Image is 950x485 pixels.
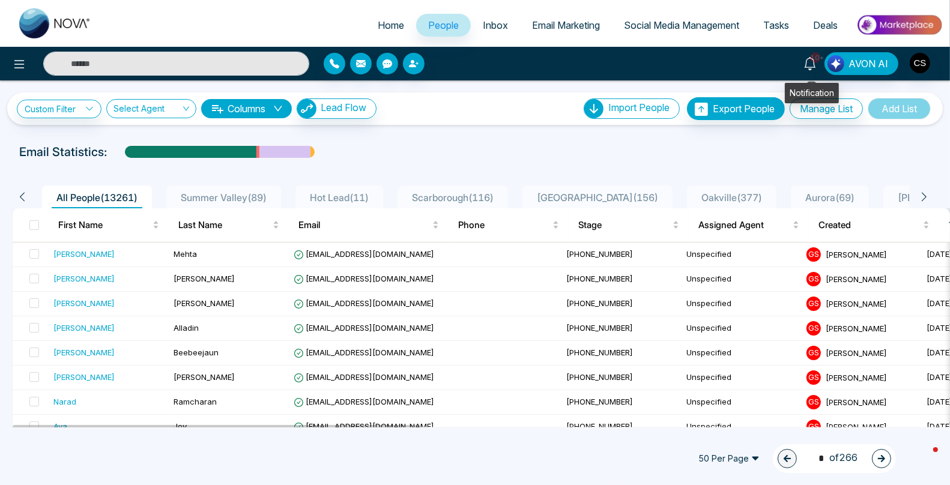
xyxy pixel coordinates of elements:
[294,249,434,259] span: [EMAIL_ADDRESS][DOMAIN_NAME]
[856,11,943,38] img: Market-place.gif
[416,14,471,37] a: People
[682,316,802,341] td: Unspecified
[566,421,633,431] span: [PHONE_NUMBER]
[294,397,434,406] span: [EMAIL_ADDRESS][DOMAIN_NAME]
[174,397,217,406] span: Ramcharan
[174,249,197,259] span: Mehta
[532,191,663,203] span: [GEOGRAPHIC_DATA] ( 156 )
[806,297,821,311] span: G S
[806,420,821,434] span: G S
[682,415,802,439] td: Unspecified
[826,249,887,259] span: [PERSON_NAME]
[566,249,633,259] span: [PHONE_NUMBER]
[174,323,199,333] span: Alladin
[682,292,802,316] td: Unspecified
[806,346,821,360] span: G S
[458,218,550,232] span: Phone
[826,323,887,333] span: [PERSON_NAME]
[800,191,859,203] span: Aurora ( 69 )
[806,321,821,336] span: G S
[566,274,633,283] span: [PHONE_NUMBER]
[826,348,887,357] span: [PERSON_NAME]
[811,450,858,466] span: of 266
[471,14,520,37] a: Inbox
[297,98,377,119] button: Lead Flow
[174,421,187,431] span: Joy
[294,421,434,431] span: [EMAIL_ADDRESS][DOMAIN_NAME]
[176,191,271,203] span: Summer Valley ( 89 )
[53,248,115,260] div: [PERSON_NAME]
[751,14,801,37] a: Tasks
[697,191,767,203] span: Oakville ( 377 )
[169,208,289,242] th: Last Name
[818,218,921,232] span: Created
[53,346,115,358] div: [PERSON_NAME]
[687,97,785,120] button: Export People
[174,298,235,308] span: [PERSON_NAME]
[532,19,600,31] span: Email Marketing
[298,218,430,232] span: Email
[806,370,821,385] span: G S
[428,19,459,31] span: People
[806,272,821,286] span: G S
[785,83,839,103] div: Notification
[294,323,434,333] span: [EMAIL_ADDRESS][DOMAIN_NAME]
[810,52,821,63] span: 10+
[58,218,150,232] span: First Name
[449,208,569,242] th: Phone
[366,14,416,37] a: Home
[289,208,449,242] th: Email
[909,444,938,473] iframe: Intercom live chat
[17,100,101,118] a: Custom Filter
[378,19,404,31] span: Home
[806,395,821,409] span: G S
[174,274,235,283] span: [PERSON_NAME]
[566,397,633,406] span: [PHONE_NUMBER]
[566,323,633,333] span: [PHONE_NUMBER]
[763,19,789,31] span: Tasks
[19,8,91,38] img: Nova CRM Logo
[713,103,775,115] span: Export People
[52,191,142,203] span: All People ( 13261 )
[292,98,377,119] a: Lead FlowLead Flow
[49,208,169,242] th: First Name
[801,14,850,37] a: Deals
[294,298,434,308] span: [EMAIL_ADDRESS][DOMAIN_NAME]
[824,52,898,75] button: AVON AI
[608,101,670,113] span: Import People
[407,191,498,203] span: Scarborough ( 116 )
[826,397,887,406] span: [PERSON_NAME]
[566,372,633,382] span: [PHONE_NUMBER]
[849,56,888,71] span: AVON AI
[294,348,434,357] span: [EMAIL_ADDRESS][DOMAIN_NAME]
[19,143,107,161] p: Email Statistics:
[174,372,235,382] span: [PERSON_NAME]
[682,267,802,292] td: Unspecified
[796,52,824,73] a: 10+
[689,208,809,242] th: Assigned Agent
[566,298,633,308] span: [PHONE_NUMBER]
[682,366,802,390] td: Unspecified
[520,14,612,37] a: Email Marketing
[294,372,434,382] span: [EMAIL_ADDRESS][DOMAIN_NAME]
[483,19,508,31] span: Inbox
[578,218,670,232] span: Stage
[53,273,115,285] div: [PERSON_NAME]
[53,371,115,383] div: [PERSON_NAME]
[297,99,316,118] img: Lead Flow
[806,247,821,262] span: G S
[178,218,270,232] span: Last Name
[566,348,633,357] span: [PHONE_NUMBER]
[826,372,887,382] span: [PERSON_NAME]
[294,274,434,283] span: [EMAIL_ADDRESS][DOMAIN_NAME]
[826,298,887,308] span: [PERSON_NAME]
[698,218,790,232] span: Assigned Agent
[827,55,844,72] img: Lead Flow
[809,208,939,242] th: Created
[826,421,887,431] span: [PERSON_NAME]
[53,297,115,309] div: [PERSON_NAME]
[682,242,802,267] td: Unspecified
[826,274,887,283] span: [PERSON_NAME]
[910,53,930,73] img: User Avatar
[624,19,739,31] span: Social Media Management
